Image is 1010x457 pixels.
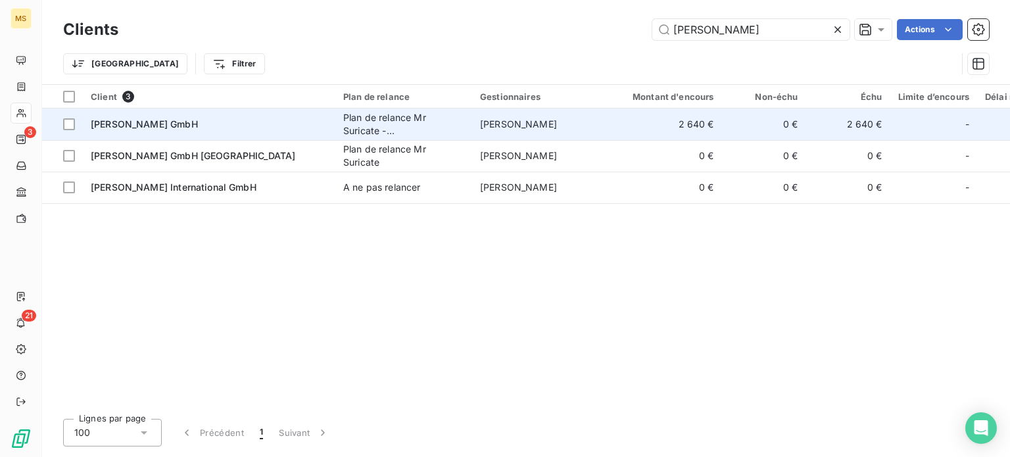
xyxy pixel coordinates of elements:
[898,91,969,102] div: Limite d’encours
[722,140,806,172] td: 0 €
[22,310,36,322] span: 21
[91,181,256,193] span: [PERSON_NAME] International GmbH
[122,91,134,103] span: 3
[24,126,36,138] span: 3
[91,150,295,161] span: [PERSON_NAME] GmbH [GEOGRAPHIC_DATA]
[806,140,890,172] td: 0 €
[480,150,557,161] span: [PERSON_NAME]
[91,118,198,130] span: [PERSON_NAME] GmbH
[730,91,798,102] div: Non-échu
[609,140,722,172] td: 0 €
[965,412,997,444] div: Open Intercom Messenger
[722,172,806,203] td: 0 €
[806,108,890,140] td: 2 640 €
[11,8,32,29] div: MS
[343,111,464,137] div: Plan de relance Mr Suricate - [DEMOGRAPHIC_DATA]
[897,19,963,40] button: Actions
[965,181,969,194] span: -
[252,419,271,446] button: 1
[609,172,722,203] td: 0 €
[343,181,421,194] div: A ne pas relancer
[480,181,557,193] span: [PERSON_NAME]
[652,19,850,40] input: Rechercher
[814,91,882,102] div: Échu
[343,91,464,102] div: Plan de relance
[480,91,601,102] div: Gestionnaires
[617,91,714,102] div: Montant d'encours
[343,143,464,169] div: Plan de relance Mr Suricate
[965,149,969,162] span: -
[480,118,557,130] span: [PERSON_NAME]
[722,108,806,140] td: 0 €
[74,426,90,439] span: 100
[63,18,118,41] h3: Clients
[260,426,263,439] span: 1
[806,172,890,203] td: 0 €
[11,428,32,449] img: Logo LeanPay
[965,118,969,131] span: -
[204,53,264,74] button: Filtrer
[63,53,187,74] button: [GEOGRAPHIC_DATA]
[609,108,722,140] td: 2 640 €
[172,419,252,446] button: Précédent
[271,419,337,446] button: Suivant
[91,91,117,102] span: Client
